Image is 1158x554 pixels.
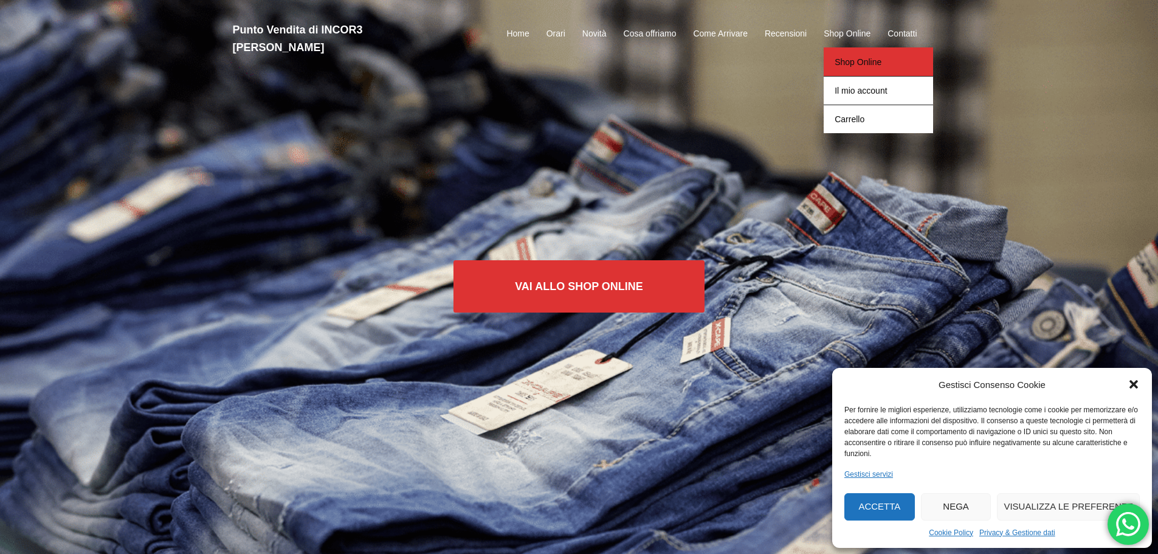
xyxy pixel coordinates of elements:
[765,27,807,41] a: Recensioni
[506,27,529,41] a: Home
[824,105,933,133] a: Carrello
[824,76,933,105] a: Il mio account
[939,377,1046,393] div: Gestisci Consenso Cookie
[844,493,915,521] button: Accetta
[929,527,973,539] a: Cookie Policy
[1108,504,1149,545] div: 'Hai
[624,27,677,41] a: Cosa offriamo
[453,260,705,313] a: Vai allo SHOP ONLINE
[824,47,933,76] a: Shop Online
[693,27,747,41] a: Come Arrivare
[1128,378,1140,390] div: Chiudi la finestra di dialogo
[844,468,893,480] a: Gestisci servizi
[233,21,452,57] h2: Punto Vendita di INCOR3 [PERSON_NAME]
[997,493,1140,521] button: Visualizza le preferenze
[546,27,565,41] a: Orari
[979,527,1055,539] a: Privacy & Gestione dati
[582,27,607,41] a: Novità
[921,493,991,521] button: Nega
[824,27,870,41] a: Shop Online
[887,27,917,41] a: Contatti
[844,404,1139,459] div: Per fornire le migliori esperienze, utilizziamo tecnologie come i cookie per memorizzare e/o acce...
